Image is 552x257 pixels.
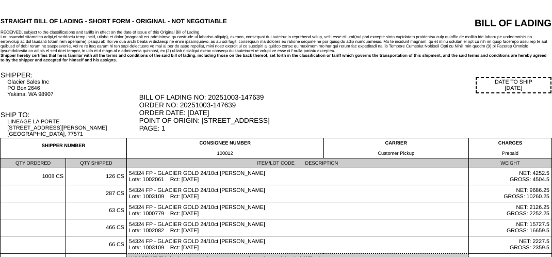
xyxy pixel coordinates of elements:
[326,151,466,156] div: Customer Pickup
[66,185,127,202] td: 287 CS
[323,138,468,158] td: CARRIER
[468,158,551,168] td: WEIGHT
[399,18,551,29] div: BILL OF LADING
[66,219,127,236] td: 466 CS
[126,168,468,185] td: 54324 FP - GLACIER GOLD 24/10ct [PERSON_NAME] Lot#: 1002061 Rct: [DATE]
[1,138,127,158] td: SHIPPER NUMBER
[66,168,127,185] td: 126 CS
[126,219,468,236] td: 54324 FP - GLACIER GOLD 24/10ct [PERSON_NAME] Lot#: 1002082 Rct: [DATE]
[468,185,551,202] td: NET: 9686.25 GROSS: 10260.25
[7,79,138,98] div: Glacier Sales Inc PO Box 2646 Yakima, WA 98907
[7,119,138,137] div: LINEAGE LA PORTE [STREET_ADDRESS][PERSON_NAME] [GEOGRAPHIC_DATA], 77571
[1,53,551,62] div: Shipper hereby certifies that he is familiar with all the terms and conditions of the said bill o...
[66,236,127,254] td: 66 CS
[66,158,127,168] td: QTY SHIPPED
[468,138,551,158] td: CHARGES
[468,202,551,219] td: NET: 2126.25 GROSS: 2252.25
[66,202,127,219] td: 63 CS
[471,151,549,156] div: Prepaid
[126,138,323,158] td: CONSIGNEE NUMBER
[129,151,321,156] div: 100812
[126,202,468,219] td: 54324 FP - GLACIER GOLD 24/10ct [PERSON_NAME] Lot#: 1000779 Rct: [DATE]
[1,71,138,79] div: SHIPPER:
[468,219,551,236] td: NET: 15727.5 GROSS: 16659.5
[139,93,551,132] div: BILL OF LADING NO: 20251003-147639 ORDER NO: 20251003-147639 ORDER DATE: [DATE] POINT OF ORIGIN: ...
[1,111,138,119] div: SHIP TO:
[1,158,66,168] td: QTY ORDERED
[468,236,551,254] td: NET: 2227.5 GROSS: 2359.5
[1,168,66,185] td: 1008 CS
[476,77,551,93] div: DATE TO SHIP [DATE]
[126,158,468,168] td: ITEM/LOT CODE DESCRIPTION
[126,236,468,254] td: 54324 FP - GLACIER GOLD 24/10ct [PERSON_NAME] Lot#: 1003109 Rct: [DATE]
[468,168,551,185] td: NET: 4252.5 GROSS: 4504.5
[126,185,468,202] td: 54324 FP - GLACIER GOLD 24/10ct [PERSON_NAME] Lot#: 1003109 Rct: [DATE]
